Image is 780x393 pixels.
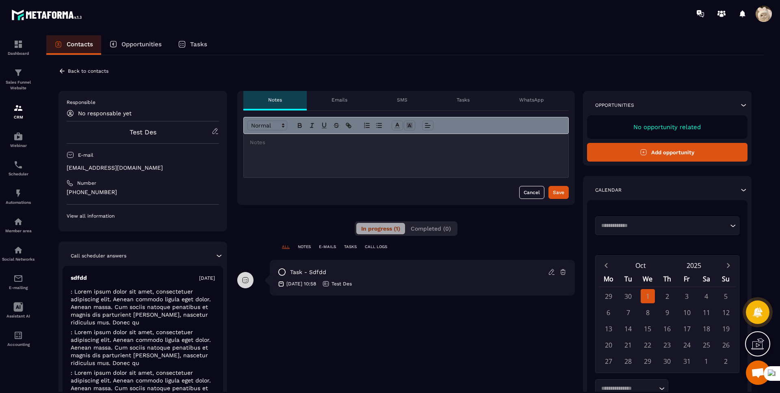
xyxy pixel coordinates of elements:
p: Opportunities [595,102,634,108]
div: 18 [699,322,713,336]
img: logo [11,7,84,22]
div: 30 [621,289,635,303]
img: social-network [13,245,23,255]
p: Automations [2,200,35,205]
div: 7 [621,305,635,320]
div: Tu [618,272,638,287]
p: [EMAIL_ADDRESS][DOMAIN_NAME] [67,164,219,172]
img: formation [13,39,23,49]
p: CALL LOGS [365,244,387,250]
div: 29 [601,289,615,303]
div: 30 [660,354,674,368]
img: automations [13,132,23,141]
div: 4 [699,289,713,303]
div: Sa [697,272,716,287]
p: WhatsApp [519,97,544,103]
div: Mở cuộc trò chuyện [746,361,770,385]
p: Sales Funnel Website [2,80,35,91]
p: E-mailing [2,285,35,290]
a: emailemailE-mailing [2,268,35,296]
p: Dashboard [2,51,35,56]
div: 1 [641,289,655,303]
a: Contacts [46,35,101,55]
img: accountant [13,330,23,340]
p: Accounting [2,342,35,347]
div: 1 [699,354,713,368]
p: Emails [331,97,347,103]
div: 22 [641,338,655,352]
a: Tasks [170,35,215,55]
span: : Lorem ipsum dolor sit amet, consectetuer adipiscing elit. Aenean commodo ligula eget dolor. Aen... [71,288,211,326]
div: 17 [680,322,694,336]
span: In progress (1) [361,225,400,232]
a: Assistant AI [2,296,35,324]
div: 2 [660,289,674,303]
button: Open years overlay [667,258,721,272]
button: Open months overlay [614,258,667,272]
div: 6 [601,305,615,320]
img: email [13,274,23,283]
div: 12 [719,305,733,320]
span: : Lorem ipsum dolor sit amet, consectetuer adipiscing elit. Aenean commodo ligula eget dolor. Aen... [71,329,211,366]
button: Add opportunity [587,143,747,162]
p: Notes [268,97,282,103]
p: No responsable yet [78,110,132,117]
p: Responsible [67,99,219,106]
a: accountantaccountantAccounting [2,324,35,353]
div: Calendar wrapper [599,272,736,368]
div: 27 [601,354,615,368]
input: Search for option [598,384,657,393]
div: 2 [719,354,733,368]
div: 28 [621,354,635,368]
p: Assistant AI [2,314,35,318]
p: Opportunities [121,41,162,48]
p: Back to contacts [68,68,108,74]
p: [DATE] [199,275,215,281]
div: 11 [699,305,713,320]
div: 16 [660,322,674,336]
p: Number [77,180,96,186]
p: Calendar [595,187,622,193]
div: 8 [641,305,655,320]
span: Completed (0) [411,225,451,232]
div: 5 [719,289,733,303]
a: automationsautomationsWebinar [2,125,35,154]
div: 31 [680,354,694,368]
p: task - sdfdd [290,268,326,276]
div: Calendar days [599,289,736,368]
div: 26 [719,338,733,352]
p: Tasks [457,97,470,103]
p: Social Networks [2,257,35,261]
button: Save [548,186,569,199]
p: No opportunity related [595,123,739,131]
p: Webinar [2,143,35,148]
button: Next month [721,260,736,271]
a: automationsautomationsMember area [2,211,35,239]
div: Th [657,272,677,287]
a: social-networksocial-networkSocial Networks [2,239,35,268]
div: 24 [680,338,694,352]
p: NOTES [298,244,311,250]
div: Mo [599,272,618,287]
button: Previous month [599,260,614,271]
img: formation [13,103,23,113]
p: TASKS [344,244,357,250]
p: E-MAILS [319,244,336,250]
p: View all information [67,213,219,219]
p: Contacts [67,41,93,48]
p: Tasks [190,41,207,48]
p: CRM [2,115,35,119]
img: scheduler [13,160,23,170]
div: 21 [621,338,635,352]
p: Test Des [331,281,352,287]
p: Scheduler [2,172,35,176]
p: Call scheduler answers [71,253,126,259]
a: automationsautomationsAutomations [2,182,35,211]
div: 19 [719,322,733,336]
div: Su [716,272,736,287]
div: 23 [660,338,674,352]
p: [DATE] 10:58 [286,281,316,287]
button: Completed (0) [406,223,456,234]
a: Test Des [130,128,156,136]
div: Search for option [595,216,739,235]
